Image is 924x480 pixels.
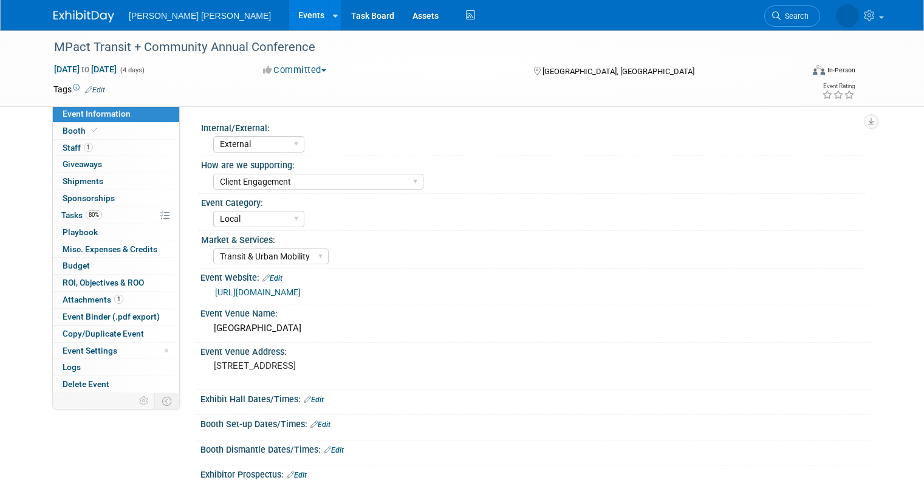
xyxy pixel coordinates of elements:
span: Event Binder (.pdf export) [63,312,160,321]
a: Booth [53,123,179,139]
div: [GEOGRAPHIC_DATA] [210,319,861,338]
span: [PERSON_NAME] [PERSON_NAME] [129,11,271,21]
a: Misc. Expenses & Credits [53,241,179,258]
td: Tags [53,83,105,95]
div: Booth Dismantle Dates/Times: [200,441,871,456]
span: Delete Event [63,379,109,389]
span: Copy/Duplicate Event [63,329,144,338]
div: Exhibit Hall Dates/Times: [200,390,871,406]
span: Tasks [61,210,102,220]
a: Event Settings [53,343,179,359]
span: Event Information [63,109,131,118]
a: Attachments1 [53,292,179,308]
div: How are we supporting: [201,156,865,171]
a: [URL][DOMAIN_NAME] [215,287,301,297]
img: ExhibitDay [53,10,114,22]
a: Staff1 [53,140,179,156]
a: Edit [85,86,105,94]
a: Copy/Duplicate Event [53,326,179,342]
span: 1 [114,295,123,304]
a: Budget [53,258,179,274]
div: In-Person [827,66,855,75]
a: Event Binder (.pdf export) [53,309,179,325]
span: 1 [84,143,93,152]
td: Personalize Event Tab Strip [134,393,155,409]
a: Edit [304,396,324,404]
img: Format-Inperson.png [813,65,825,75]
a: Delete Event [53,376,179,393]
span: Giveaways [63,159,102,169]
a: Tasks80% [53,207,179,224]
span: Playbook [63,227,98,237]
div: Event Venue Address: [200,343,871,358]
span: Event Settings [63,346,117,355]
div: MPact Transit + Community Annual Conference [50,36,787,58]
span: Staff [63,143,93,153]
span: Misc. Expenses & Credits [63,244,157,254]
a: Shipments [53,173,179,190]
span: 80% [86,210,102,219]
a: Logs [53,359,179,375]
a: Edit [287,471,307,479]
span: Booth [63,126,100,135]
div: Event Category: [201,194,865,209]
div: Booth Set-up Dates/Times: [200,415,871,431]
span: (4 days) [119,66,145,74]
td: Toggle Event Tabs [155,393,180,409]
div: Market & Services: [201,231,865,246]
span: [DATE] [DATE] [53,64,117,75]
a: Sponsorships [53,190,179,207]
a: Edit [310,420,330,429]
a: Edit [324,446,344,454]
span: Logs [63,362,81,372]
span: Modified Layout [165,349,168,352]
a: Event Information [53,106,179,122]
div: Event Website: [200,269,871,284]
div: Event Venue Name: [200,304,871,320]
a: Search [764,5,820,27]
a: Playbook [53,224,179,241]
i: Booth reservation complete [91,127,97,134]
img: Kelly Graber [836,4,859,27]
span: ROI, Objectives & ROO [63,278,144,287]
button: Committed [259,64,331,77]
span: Search [781,12,809,21]
div: Event Format [737,63,855,81]
a: Edit [262,274,282,283]
pre: [STREET_ADDRESS] [214,360,467,371]
span: Shipments [63,176,103,186]
span: Attachments [63,295,123,304]
div: Internal/External: [201,119,865,134]
span: to [80,64,91,74]
span: Budget [63,261,90,270]
a: Giveaways [53,156,179,173]
span: [GEOGRAPHIC_DATA], [GEOGRAPHIC_DATA] [542,67,694,76]
a: ROI, Objectives & ROO [53,275,179,291]
span: Sponsorships [63,193,115,203]
div: Event Rating [822,83,855,89]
